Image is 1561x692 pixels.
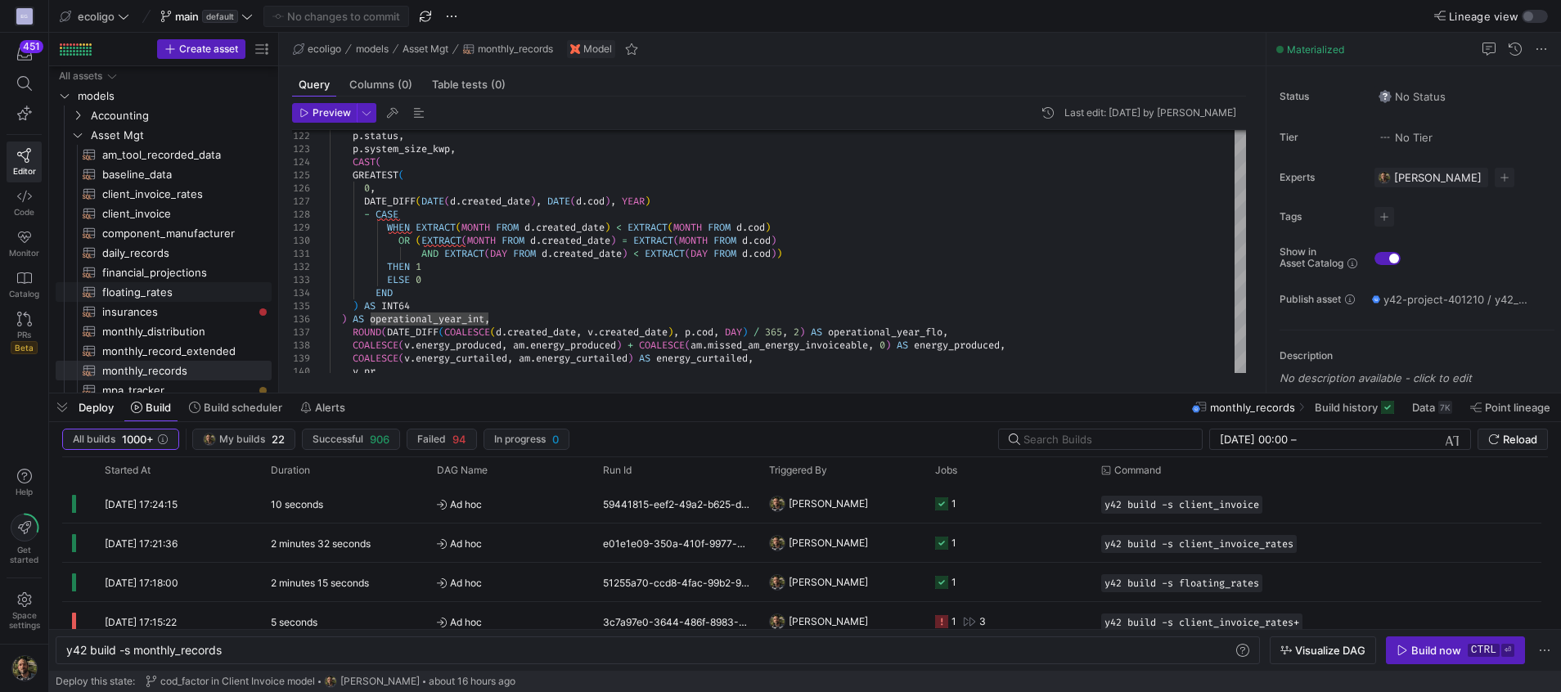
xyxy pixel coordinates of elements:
[292,208,310,221] div: 128
[292,221,310,234] div: 129
[452,433,466,446] span: 94
[219,434,265,445] span: My builds
[102,342,253,361] span: monthly_record_extended​​​​​​​​​​
[292,312,310,326] div: 136
[14,487,34,497] span: Help
[542,234,610,247] span: created_date
[122,433,154,446] span: 1000+
[142,671,520,692] button: cod_factor in Client Invoice modelhttps://storage.googleapis.com/y42-prod-data-exchange/images/7e...
[102,263,253,282] span: financial_projections​​​​​​​​​​
[685,247,691,260] span: (
[272,433,285,446] span: 22
[179,43,238,55] span: Create asset
[292,182,310,195] div: 126
[461,221,490,234] span: MONTH
[748,221,765,234] span: cod
[691,247,708,260] span: DAY
[102,204,253,223] span: client_invoice​​​​​​​​​​
[56,184,272,204] div: Press SPACE to select this row.
[102,303,253,321] span: insurances​​​​​​​​​​
[356,43,389,55] span: models
[456,195,461,208] span: .
[1468,644,1500,657] kbd: ctrl
[353,155,376,169] span: CAST
[376,155,381,169] span: (
[398,79,412,90] span: (0)
[9,610,40,630] span: Space settings
[56,204,272,223] div: Press SPACE to select this row.
[478,43,553,55] span: monthly_records
[708,221,731,234] span: FROM
[1405,393,1460,421] button: Data7K
[56,380,272,400] a: mpa_tracker​​​​​​​​​​
[507,326,576,339] span: created_date
[292,169,310,182] div: 125
[16,8,33,25] div: EG
[292,247,310,260] div: 131
[421,247,439,260] span: AND
[56,282,272,302] a: floating_rates​​​​​​​​​​
[341,312,347,326] span: )
[364,142,450,155] span: system_size_kwp
[175,10,199,23] span: main
[62,429,179,450] button: All builds1000+
[502,326,507,339] span: .
[56,282,272,302] div: Press SPACE to select this row.
[353,312,364,326] span: AS
[56,204,272,223] a: client_invoice​​​​​​​​​​
[1478,429,1548,450] button: Reload
[292,234,310,247] div: 130
[7,264,42,305] a: Catalog
[1300,433,1407,446] input: End datetime
[292,103,357,123] button: Preview
[364,208,370,221] span: -
[352,39,393,59] button: models
[576,326,582,339] span: ,
[491,79,506,90] span: (0)
[364,182,370,195] span: 0
[56,66,272,86] div: Press SPACE to select this row.
[616,221,622,234] span: <
[1501,644,1514,657] kbd: ⏎
[299,79,330,90] span: Query
[1386,636,1525,664] button: Build nowctrl⏎
[102,165,253,184] span: baseline_data​​​​​​​​​​
[56,341,272,361] a: monthly_record_extended​​​​​​​​​​
[292,273,310,286] div: 133
[1374,86,1450,107] button: No statusNo Status
[496,221,519,234] span: FROM
[302,429,400,450] button: Successful906
[432,79,506,90] span: Table tests
[593,563,759,601] div: 51255a70-ccd8-4fac-99b2-9325e4a1ec22
[668,221,673,234] span: (
[536,195,542,208] span: ,
[73,434,115,445] span: All builds
[439,326,444,339] span: (
[56,86,272,106] div: Press SPACE to select this row.
[91,126,269,145] span: Asset Mgt
[313,107,351,119] span: Preview
[593,602,759,640] div: 3c7a97e0-3644-486f-8983-4a285bc32938
[429,676,515,687] span: about 16 hours ago
[78,10,115,23] span: ecoligo
[1220,433,1288,446] input: Start datetime
[524,221,530,234] span: d
[102,283,253,302] span: floating_rates​​​​​​​​​​
[587,326,593,339] span: v
[156,6,257,27] button: maindefault
[461,195,530,208] span: created_date
[313,434,363,445] span: Successful
[102,244,253,263] span: daily_records​​​​​​​​​​
[444,195,450,208] span: (
[633,247,639,260] span: <
[1280,172,1361,183] span: Experts
[1463,393,1558,421] button: Point lineage
[754,234,771,247] span: cod
[370,312,484,326] span: operational_year_int
[547,195,570,208] span: DATE
[605,195,610,208] span: )
[398,234,410,247] span: OR
[605,221,610,234] span: )
[387,326,439,339] span: DATE_DIFF
[376,286,393,299] span: END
